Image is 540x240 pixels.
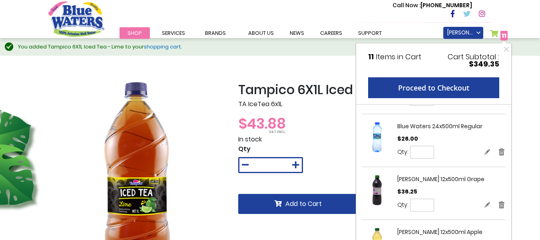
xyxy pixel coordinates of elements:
[397,175,484,183] a: [PERSON_NAME] 12x500ml Grape
[144,43,181,50] a: shopping cart
[368,52,374,62] span: 11
[282,27,312,39] a: News
[362,122,392,155] a: Blue Waters 24x500ml Regular
[502,32,506,40] span: 11
[18,43,532,51] div: You added Tampico 6X1L Iced Tea - Lime to your .
[397,135,418,143] span: $26.00
[48,1,104,36] a: store logo
[393,1,420,9] span: Call Now :
[162,29,185,37] span: Services
[350,27,390,39] a: support
[312,27,350,39] a: careers
[397,228,482,236] a: [PERSON_NAME] 12x500ml Apple
[362,122,392,152] img: Blue Waters 24x500ml Regular
[240,27,282,39] a: about us
[238,113,286,134] span: $43.88
[238,135,262,144] span: In stock
[238,144,251,153] span: Qty
[238,82,492,97] h2: Tampico 6X1L Iced Tea - Lime
[368,77,499,98] button: Proceed to Checkout
[490,30,508,41] a: 11
[362,175,392,208] a: BW Juse 12x500ml Grape
[285,199,322,208] span: Add to Cart
[362,175,392,205] img: BW Juse 12x500ml Grape
[397,148,408,156] label: Qty
[128,29,142,37] span: Shop
[448,52,496,62] span: Cart Subtotal
[397,188,417,196] span: $36.25
[469,59,499,69] span: $349.35
[205,29,226,37] span: Brands
[397,122,482,130] a: Blue Waters 24x500ml Regular
[238,99,492,109] p: TA IceTea 6x1L
[397,201,408,209] label: Qty
[393,1,472,10] p: [PHONE_NUMBER]
[238,194,358,214] button: Add to Cart
[443,27,483,39] a: [PERSON_NAME]
[376,52,421,62] span: Items in Cart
